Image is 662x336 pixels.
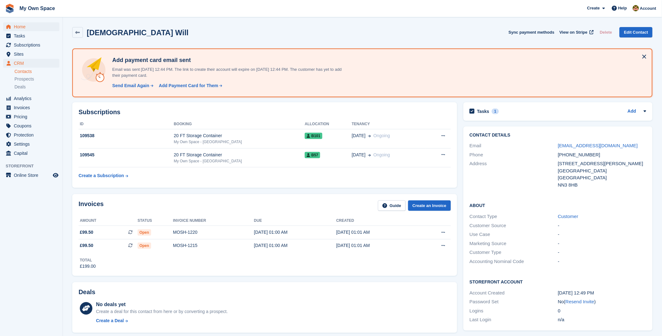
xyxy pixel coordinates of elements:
div: Account Created [470,289,558,297]
a: menu [3,171,59,180]
img: stora-icon-8386f47178a22dfd0bd8f6a31ec36ba5ce8667c1dd55bd0f319d3a0aa187defe.svg [5,4,14,13]
div: MOSH-1215 [173,242,254,249]
h2: Contact Details [470,133,646,138]
h2: About [470,202,646,208]
a: Guide [378,200,406,211]
span: B57 [305,152,320,158]
a: Create an Invoice [408,200,451,211]
img: add-payment-card-4dbda4983b697a7845d177d07a5d71e8a16f1ec00487972de202a45f1e8132f5.svg [80,57,107,83]
div: Contact Type [470,213,558,220]
div: 109538 [79,132,174,139]
span: Capital [14,149,52,158]
th: Tenancy [352,119,426,129]
a: Edit Contact [620,27,653,37]
div: Total [80,257,96,263]
a: Preview store [52,171,59,179]
div: Accounting Nominal Code [470,258,558,265]
div: [DATE] 01:01 AM [336,242,419,249]
span: Pricing [14,112,52,121]
a: Contacts [14,69,59,75]
span: £99.50 [80,229,93,236]
span: Protection [14,131,52,139]
a: menu [3,94,59,103]
div: Use Case [470,231,558,238]
div: 1 [492,109,499,114]
div: Create a Deal [96,317,124,324]
a: menu [3,41,59,49]
span: [DATE] [352,132,366,139]
div: [DATE] 01:00 AM [254,242,336,249]
p: Email was sent [DATE] 12:44 PM. The link to create their account will expire on [DATE] 12:44 PM. ... [110,66,345,79]
div: 0 [558,307,646,315]
div: - [558,231,646,238]
div: n/a [558,316,646,323]
span: Storefront [6,163,63,169]
div: [PHONE_NUMBER] [558,151,646,159]
a: menu [3,50,59,59]
div: My Own Space - [GEOGRAPHIC_DATA] [174,139,305,145]
span: Coupons [14,121,52,130]
div: - [558,222,646,229]
h2: Invoices [79,200,104,211]
span: Home [14,22,52,31]
th: Status [138,216,173,226]
a: Create a Subscription [79,170,128,182]
h2: Deals [79,288,95,296]
span: Help [618,5,627,11]
div: [DATE] 01:00 AM [254,229,336,236]
div: 109545 [79,152,174,158]
th: Amount [79,216,138,226]
span: Account [640,5,656,12]
button: Sync payment methods [509,27,555,37]
h2: Subscriptions [79,109,451,116]
button: Delete [597,27,615,37]
div: Create a deal for this contact from here or by converting a prospect. [96,308,228,315]
div: MOSH-1220 [173,229,254,236]
div: - [558,249,646,256]
div: [DATE] 01:01 AM [336,229,419,236]
div: NN3 8HB [558,182,646,189]
span: View on Stripe [560,29,588,36]
a: Add [628,108,636,115]
div: 20 FT Storage Container [174,152,305,158]
a: Customer [558,214,578,219]
a: [EMAIL_ADDRESS][DOMAIN_NAME] [558,143,638,148]
span: Deals [14,84,26,90]
th: ID [79,119,174,129]
a: menu [3,149,59,158]
span: Tasks [14,31,52,40]
th: Allocation [305,119,352,129]
a: menu [3,59,59,68]
span: Sites [14,50,52,59]
div: No deals yet [96,301,228,308]
h2: [DEMOGRAPHIC_DATA] Will [87,28,189,37]
a: menu [3,112,59,121]
th: Due [254,216,336,226]
span: Analytics [14,94,52,103]
span: Subscriptions [14,41,52,49]
th: Booking [174,119,305,129]
span: Ongoing [374,133,390,138]
a: Add Payment Card for Them [156,82,223,89]
span: ( ) [564,299,596,304]
img: Keely Collin [633,5,639,11]
a: Resend Invite [566,299,594,304]
div: - [558,240,646,247]
div: Phone [470,151,558,159]
div: [STREET_ADDRESS][PERSON_NAME] [558,160,646,167]
div: 20 FT Storage Container [174,132,305,139]
span: £99.50 [80,242,93,249]
a: Prospects [14,76,59,82]
span: Online Store [14,171,52,180]
div: No [558,298,646,305]
span: Invoices [14,103,52,112]
a: menu [3,131,59,139]
span: Open [138,243,151,249]
a: menu [3,121,59,130]
div: - [558,258,646,265]
div: Password Set [470,298,558,305]
a: Create a Deal [96,317,228,324]
h2: Storefront Account [470,278,646,285]
span: Settings [14,140,52,148]
span: Open [138,229,151,236]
